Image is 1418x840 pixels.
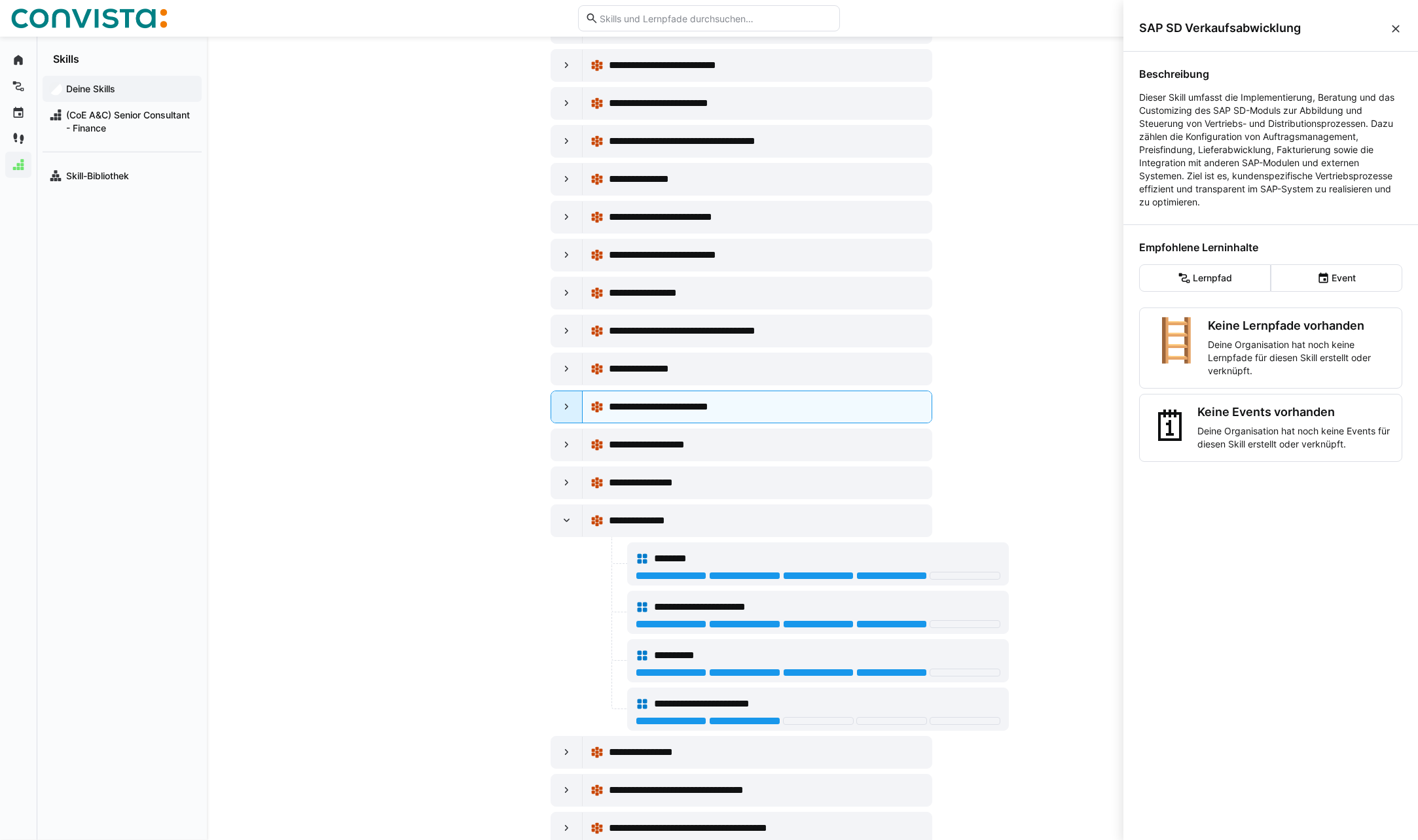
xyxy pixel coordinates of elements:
div: 🗓 [1150,405,1192,451]
span: SAP SD Verkaufsabwicklung [1139,21,1389,35]
p: Deine Organisation hat noch keine Lernpfade für diesen Skill erstellt oder verknüpft. [1208,338,1391,377]
input: Skills und Lernpfade durchsuchen… [598,12,833,24]
p: Deine Organisation hat noch keine Events für diesen Skill erstellt oder verknüpft. [1197,425,1391,451]
h4: Empfohlene Lerninhalte [1139,241,1402,254]
h3: Keine Lernpfade vorhanden [1208,319,1391,333]
eds-button-option: Event [1271,264,1402,292]
h4: Beschreibung [1139,67,1402,80]
div: 🪜 [1150,319,1203,377]
p: Dieser Skill umfasst die Implementierung, Beratung und das Customizing des SAP SD-Moduls zur Abbi... [1139,91,1402,209]
eds-button-option: Lernpfad [1139,264,1271,292]
h3: Keine Events vorhanden [1197,405,1391,419]
span: (CoE A&C) Senior Consultant - Finance [64,109,195,135]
